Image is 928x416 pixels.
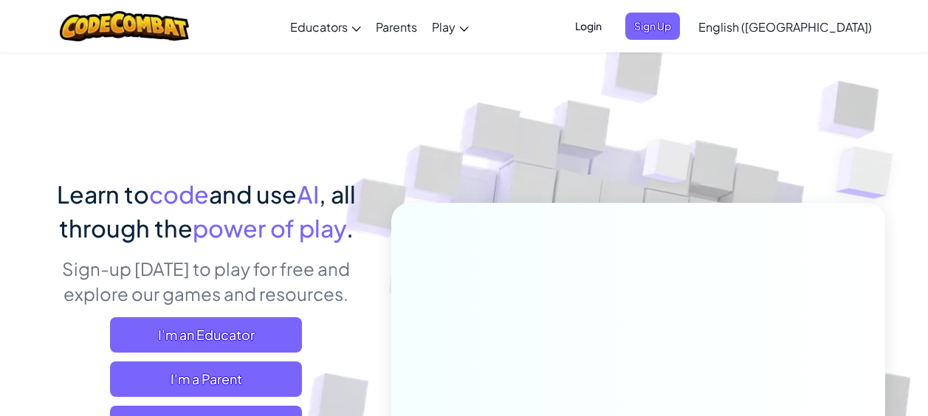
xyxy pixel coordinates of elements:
span: English ([GEOGRAPHIC_DATA]) [698,19,872,35]
img: Overlap cubes [614,110,721,220]
a: I'm an Educator [110,317,302,353]
span: Learn to [57,179,149,209]
button: Login [566,13,611,40]
span: code [149,179,209,209]
span: AI [297,179,319,209]
button: Sign Up [625,13,680,40]
a: Parents [368,7,425,46]
p: Sign-up [DATE] to play for free and explore our games and resources. [44,256,369,306]
a: I'm a Parent [110,361,302,397]
span: and use [209,179,297,209]
img: CodeCombat logo [60,11,189,41]
a: Educators [283,7,368,46]
span: . [346,213,354,243]
span: power of play [193,213,346,243]
a: English ([GEOGRAPHIC_DATA]) [691,7,879,46]
span: Educators [290,19,348,35]
span: Play [432,19,456,35]
a: Play [425,7,476,46]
